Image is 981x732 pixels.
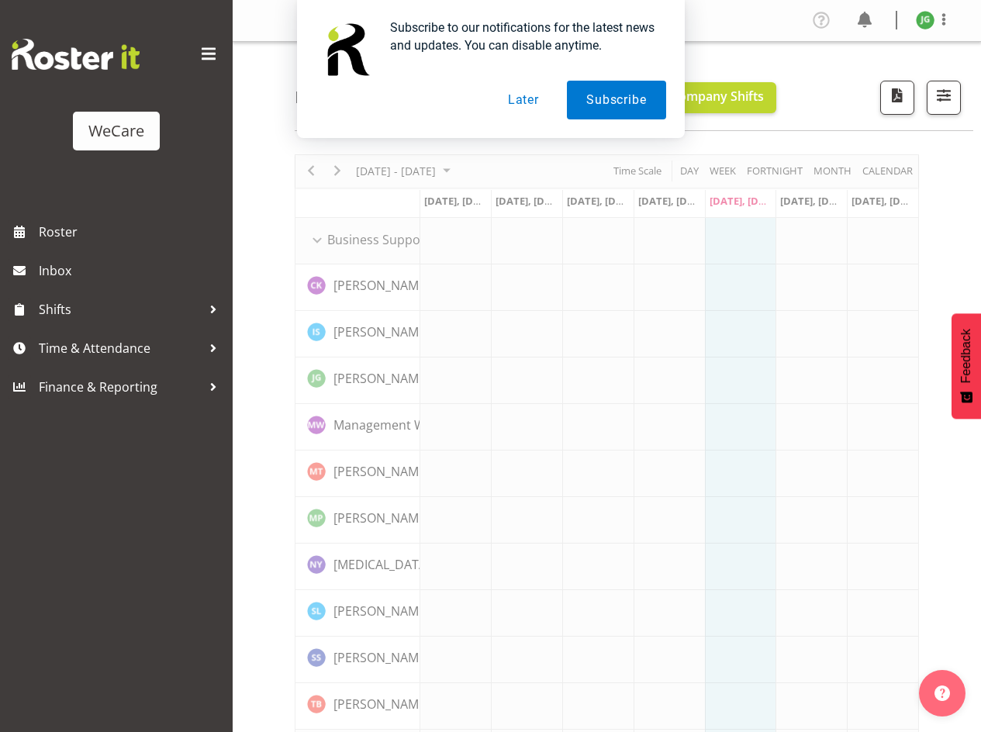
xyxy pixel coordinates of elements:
span: Time & Attendance [39,337,202,360]
span: Feedback [959,329,973,383]
div: Subscribe to our notifications for the latest news and updates. You can disable anytime. [378,19,666,54]
button: Later [489,81,558,119]
button: Feedback - Show survey [952,313,981,419]
img: help-xxl-2.png [934,685,950,701]
span: Roster [39,220,225,243]
span: Inbox [39,259,225,282]
button: Subscribe [567,81,665,119]
span: Shifts [39,298,202,321]
span: Finance & Reporting [39,375,202,399]
img: notification icon [316,19,378,81]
